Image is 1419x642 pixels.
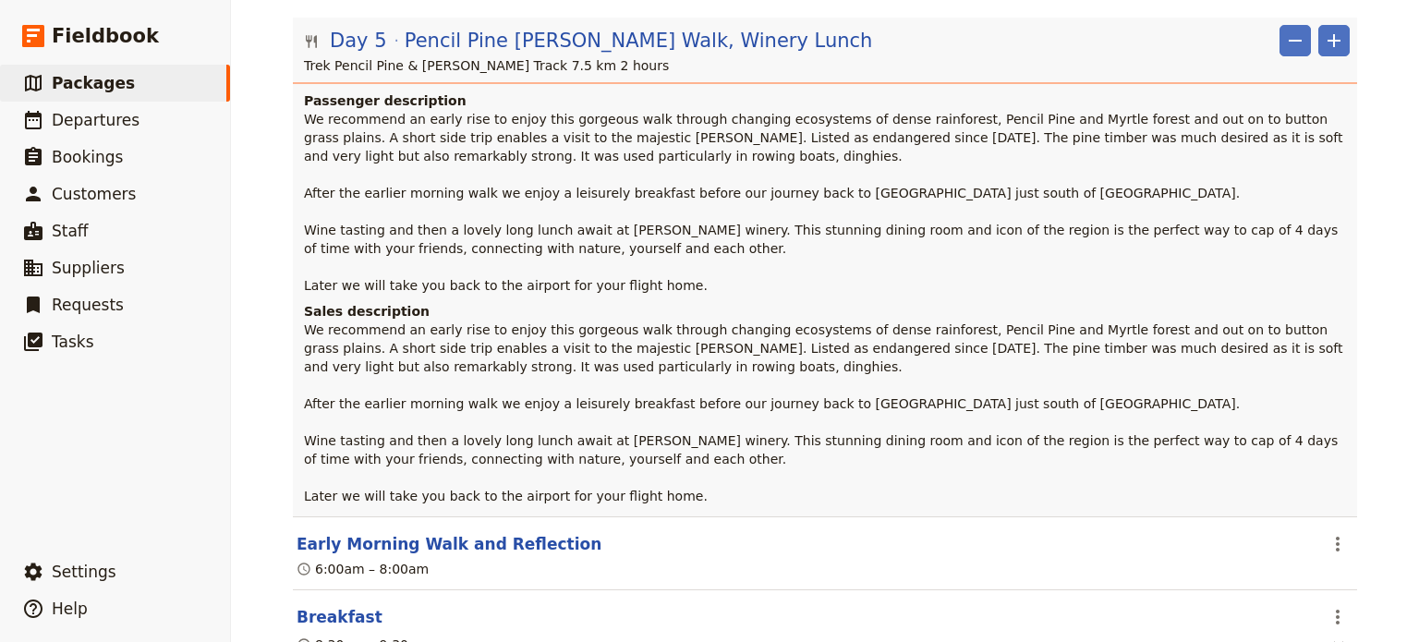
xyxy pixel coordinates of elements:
div: v 4.0.25 [52,30,91,44]
div: Keywords by Traffic [204,109,311,121]
span: Help [52,600,88,618]
span: Settings [52,563,116,581]
span: Tasks [52,333,94,351]
h4: Passenger description [304,91,1350,110]
p: We recommend an early rise to enjoy this gorgeous walk through changing ecosystems of dense rainf... [304,110,1350,295]
button: Edit day information [304,27,872,55]
img: tab_keywords_by_traffic_grey.svg [184,107,199,122]
p: We recommend an early rise to enjoy this gorgeous walk through changing ecosystems of dense rainf... [304,321,1350,505]
span: Suppliers [52,259,125,277]
div: Domain Overview [70,109,165,121]
span: Packages [52,74,135,92]
span: Customers [52,185,136,203]
p: Trek Pencil Pine & [PERSON_NAME] Track 7.5 km 2 hours [304,56,1350,75]
span: Departures [52,111,139,129]
span: Requests [52,296,124,314]
span: Staff [52,222,89,240]
span: Day 5 [330,27,387,55]
button: Remove [1280,25,1311,56]
span: Pencil Pine [PERSON_NAME] Walk, Winery Lunch [405,27,873,55]
h4: Sales description [304,302,1350,321]
span: Fieldbook [52,22,159,50]
img: logo_orange.svg [30,30,44,44]
img: tab_domain_overview_orange.svg [50,107,65,122]
button: Edit this itinerary item [297,533,601,555]
button: Edit this itinerary item [297,606,382,628]
button: Add [1318,25,1350,56]
span: Bookings [52,148,123,166]
div: Domain: [DOMAIN_NAME] [48,48,203,63]
div: 6:00am – 8:00am [297,560,429,578]
button: Actions [1322,528,1353,560]
img: website_grey.svg [30,48,44,63]
button: Actions [1322,601,1353,633]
